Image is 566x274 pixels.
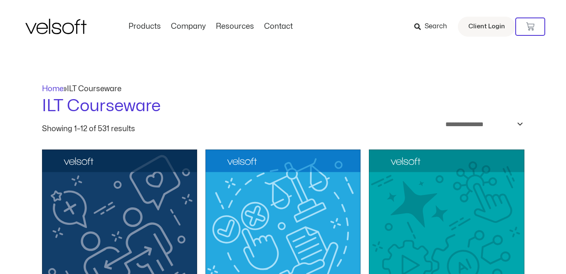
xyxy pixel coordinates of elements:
[124,22,298,31] nav: Menu
[425,21,447,32] span: Search
[42,125,135,133] p: Showing 1–12 of 531 results
[458,17,515,37] a: Client Login
[67,85,121,92] span: ILT Courseware
[468,21,505,32] span: Client Login
[25,19,87,34] img: Velsoft Training Materials
[42,85,64,92] a: Home
[440,118,524,131] select: Shop order
[259,22,298,31] a: ContactMenu Toggle
[211,22,259,31] a: ResourcesMenu Toggle
[42,85,121,92] span: »
[42,95,524,118] h1: ILT Courseware
[166,22,211,31] a: CompanyMenu Toggle
[124,22,166,31] a: ProductsMenu Toggle
[414,20,453,34] a: Search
